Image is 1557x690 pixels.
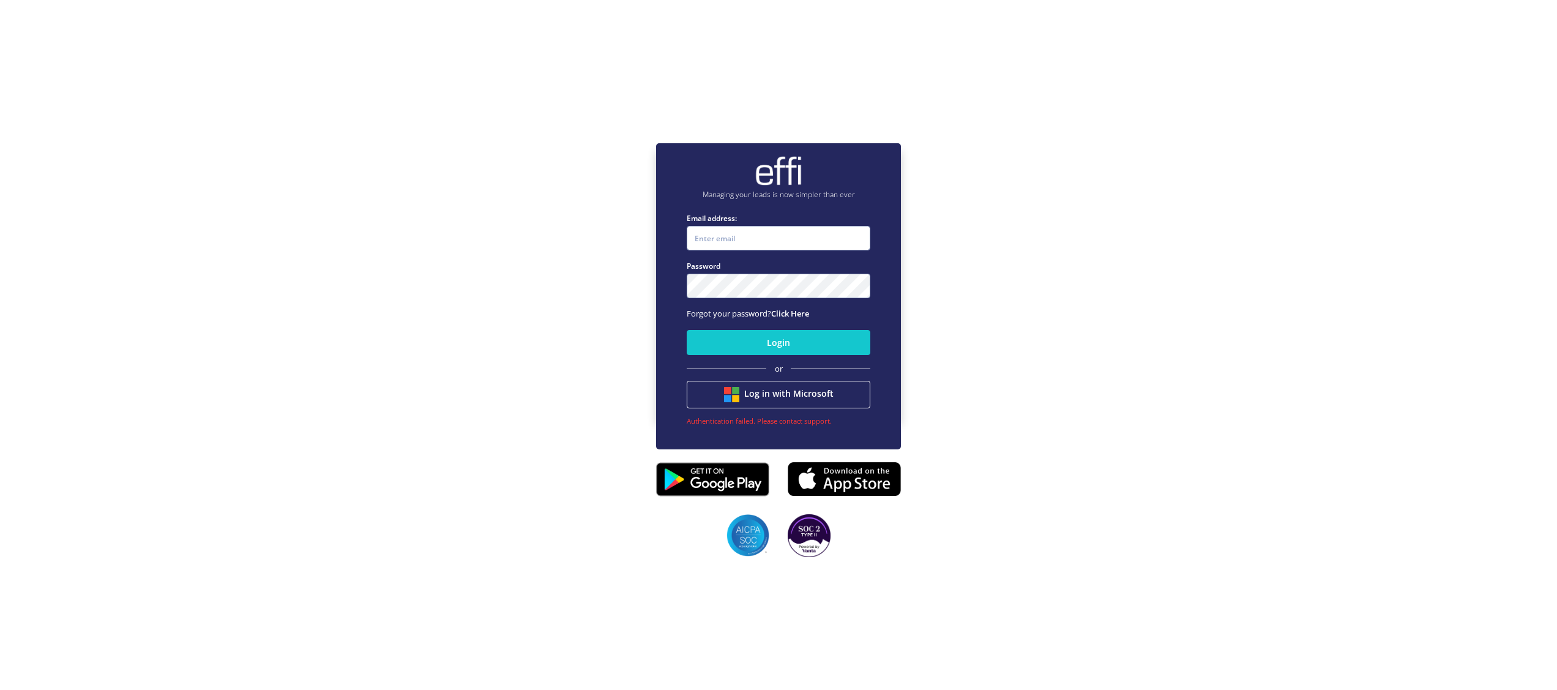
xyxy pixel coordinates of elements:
[724,387,739,402] img: btn google
[687,381,870,408] button: Log in with Microsoft
[687,212,870,224] label: Email address:
[656,454,769,504] img: playstore.0fabf2e.png
[726,514,769,557] img: SOC2 badges
[775,363,783,375] span: or
[771,308,809,319] a: Click Here
[788,514,831,557] img: SOC2 badges
[687,260,870,272] label: Password
[687,308,809,319] span: Forgot your password?
[687,189,870,200] p: Managing your leads is now simpler than ever
[754,156,803,186] img: brand-logo.ec75409.png
[687,416,870,426] div: Authentication failed. Please contact support.
[788,458,901,500] img: appstore.8725fd3.png
[687,330,870,355] button: Login
[687,226,870,250] input: Enter email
